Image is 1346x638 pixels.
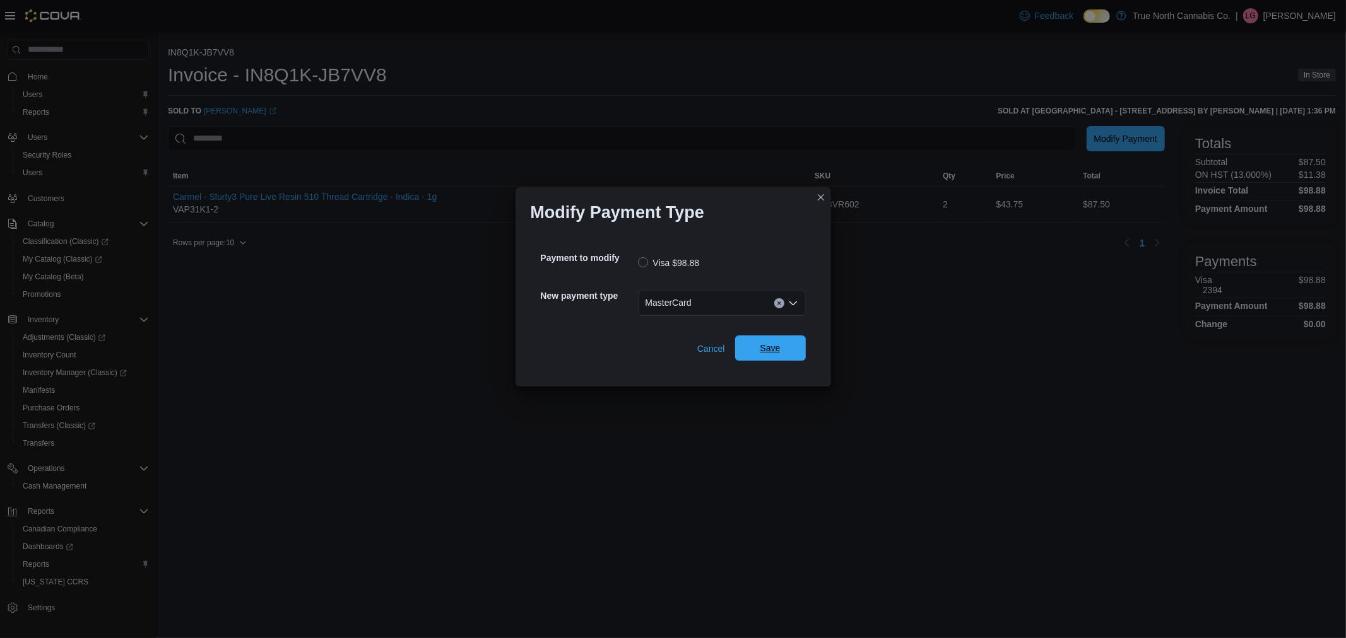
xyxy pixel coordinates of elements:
button: Open list of options [788,298,798,308]
button: Cancel [692,336,730,361]
span: MasterCard [646,295,692,310]
button: Save [735,335,806,361]
h5: New payment type [541,283,635,308]
label: Visa $98.88 [638,255,700,270]
h5: Payment to modify [541,245,635,270]
button: Closes this modal window [813,190,829,205]
button: Clear input [774,298,784,308]
span: Cancel [697,342,725,355]
h1: Modify Payment Type [531,202,705,223]
input: Accessible screen reader label [697,296,698,311]
span: Save [760,342,781,354]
